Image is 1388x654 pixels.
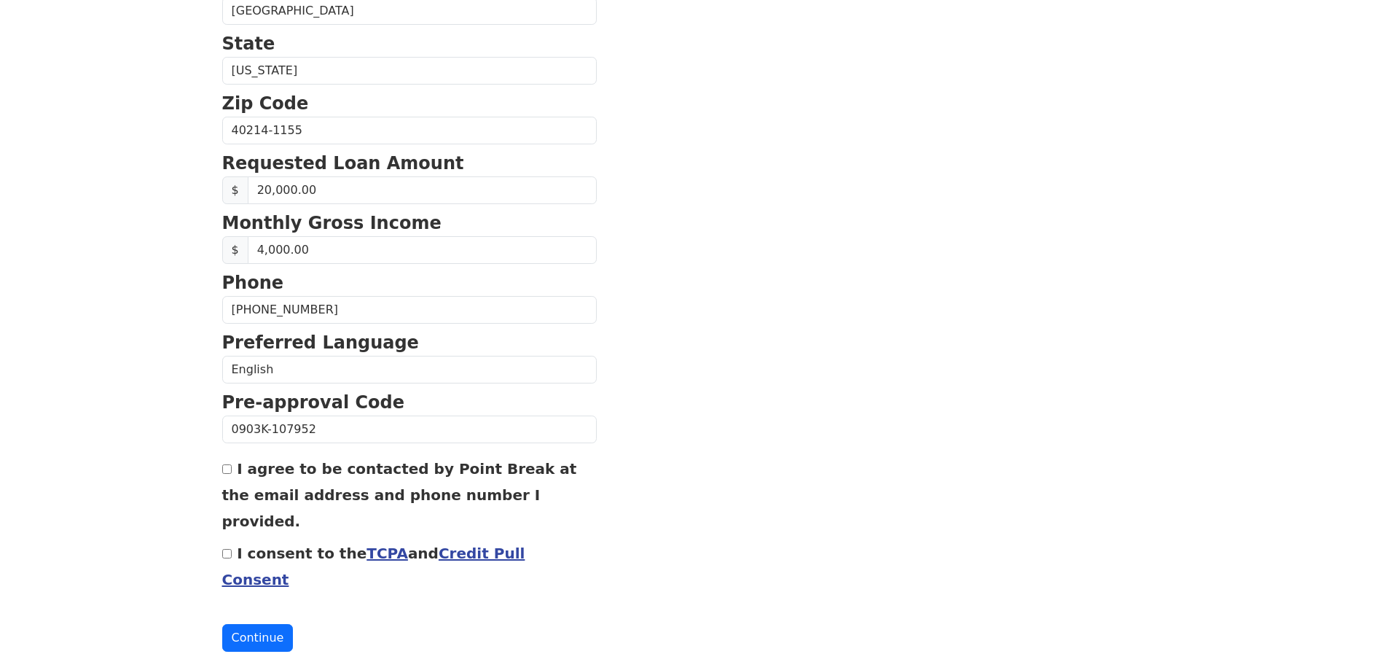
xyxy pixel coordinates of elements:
[366,545,408,562] a: TCPA
[222,236,248,264] span: $
[248,176,597,204] input: Requested Loan Amount
[222,416,597,443] input: Pre-approval Code
[222,93,309,114] strong: Zip Code
[222,176,248,204] span: $
[222,296,597,324] input: Phone
[222,153,464,174] strong: Requested Loan Amount
[222,34,275,54] strong: State
[222,392,405,413] strong: Pre-approval Code
[248,236,597,264] input: Monthly Gross Income
[222,460,577,530] label: I agree to be contacted by Point Break at the email address and phone number I provided.
[222,545,525,588] label: I consent to the and
[222,273,284,293] strong: Phone
[222,332,419,353] strong: Preferred Language
[222,210,597,236] p: Monthly Gross Income
[222,117,597,144] input: Zip Code
[222,624,294,652] button: Continue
